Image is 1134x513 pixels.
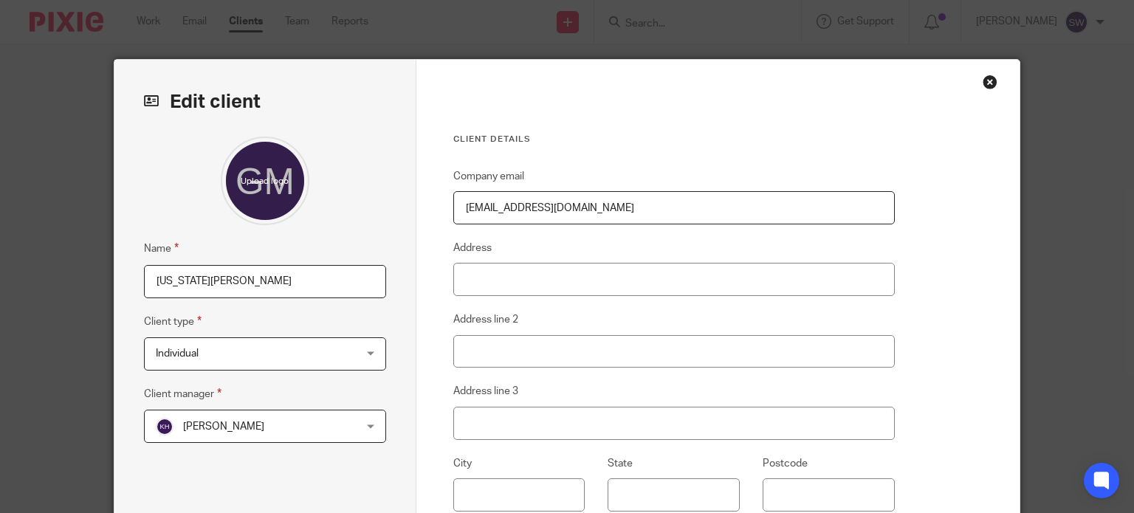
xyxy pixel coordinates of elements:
[144,240,179,257] label: Name
[144,313,202,330] label: Client type
[144,385,221,402] label: Client manager
[608,456,633,471] label: State
[156,418,173,435] img: svg%3E
[453,134,895,145] h3: Client details
[983,75,997,89] div: Close this dialog window
[156,348,199,359] span: Individual
[763,456,808,471] label: Postcode
[453,241,492,255] label: Address
[183,421,264,432] span: [PERSON_NAME]
[144,89,386,114] h2: Edit client
[453,169,524,184] label: Company email
[453,312,518,327] label: Address line 2
[453,384,518,399] label: Address line 3
[453,456,472,471] label: City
